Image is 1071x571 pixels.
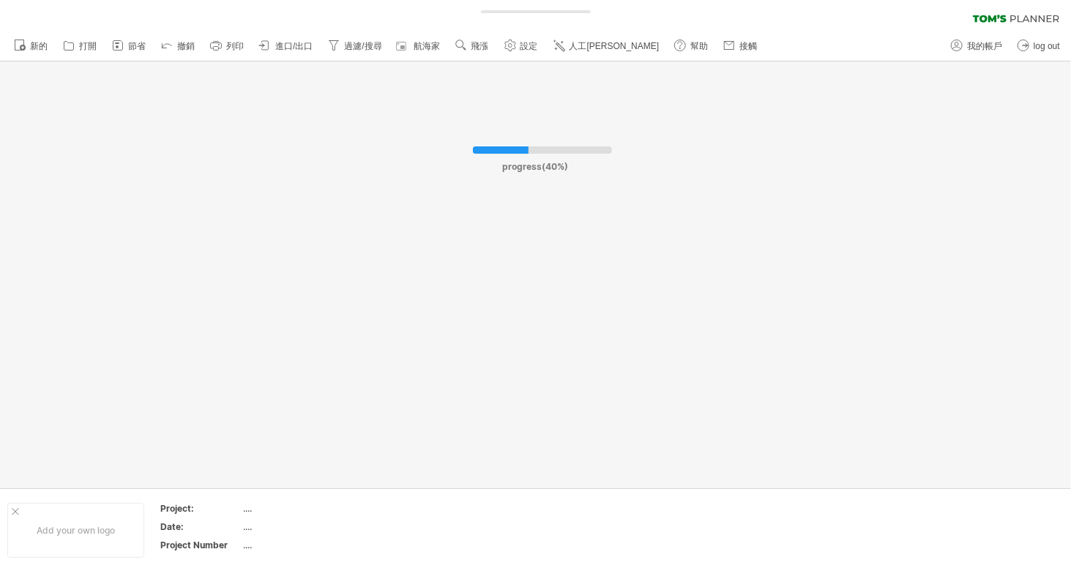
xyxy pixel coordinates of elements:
a: 新的 [10,37,52,56]
font: 進口/出口 [275,41,313,51]
a: 過濾/搜尋 [324,37,386,56]
font: 航海家 [414,41,440,51]
a: 節省 [108,37,150,56]
a: 撤銷 [157,37,199,56]
div: Project: [160,502,241,515]
div: .... [244,520,367,533]
font: 列印 [226,41,244,51]
div: progress(40%) [414,154,657,172]
div: .... [244,502,367,515]
font: 人工[PERSON_NAME] [570,41,660,51]
font: 接觸 [739,41,757,51]
font: 新的 [30,41,48,51]
font: 打開 [79,41,97,51]
div: .... [244,539,367,551]
a: 列印 [206,37,248,56]
div: Project Number [160,539,241,551]
a: 航海家 [394,37,444,56]
a: 設定 [501,37,542,56]
div: Date: [160,520,241,533]
a: 飛漲 [452,37,493,56]
a: 幫助 [671,37,712,56]
div: Add your own logo [7,503,144,558]
a: 我的帳戶 [947,37,1007,56]
font: 節省 [128,41,146,51]
span: log out [1034,41,1060,51]
a: 接觸 [720,37,761,56]
font: 幫助 [690,41,708,51]
font: 飛漲 [471,41,489,51]
font: 我的帳戶 [967,41,1002,51]
font: 撤銷 [177,41,195,51]
font: 設定 [520,41,538,51]
a: 人工[PERSON_NAME] [550,37,664,56]
a: 進口/出口 [255,37,317,56]
a: 打開 [59,37,101,56]
a: log out [1014,37,1064,56]
font: 過濾/搜尋 [344,41,381,51]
